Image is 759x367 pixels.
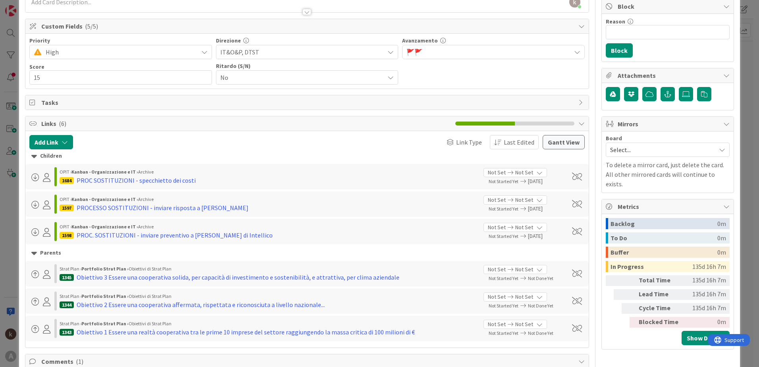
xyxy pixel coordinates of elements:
[488,223,506,232] span: Not Set
[618,119,719,129] span: Mirrors
[606,18,625,25] label: Reason
[60,329,74,336] div: 1343
[129,266,171,272] span: Obiettivi di Strat Plan
[31,152,583,160] div: Children
[528,177,563,185] span: [DATE]
[129,293,171,299] span: Obiettivi di Strat Plan
[515,293,533,301] span: Not Set
[611,261,692,272] div: In Progress
[220,47,385,57] span: IT&O&P, DTST
[81,266,129,272] b: Portfolio Strat Plan ›
[515,265,533,274] span: Not Set
[489,178,518,184] span: Not Started Yet
[528,330,553,336] span: Not Done Yet
[528,232,563,240] span: [DATE]
[71,224,138,230] b: Kanban - Organizzazione e IT ›
[60,301,74,308] div: 1344
[77,327,415,337] div: Obiettivo 1 Essere una realtà cooperativa tra le prime 10 imprese del settore raggiungendo la mas...
[528,205,563,213] span: [DATE]
[60,274,74,281] div: 1345
[71,196,138,202] b: Kanban - Organizzazione e IT ›
[60,232,74,239] div: 1598
[639,303,682,314] div: Cycle Time
[618,2,719,11] span: Block
[488,196,506,204] span: Not Set
[138,169,154,175] span: Archive
[41,119,451,128] span: Links
[515,196,533,204] span: Not Set
[528,303,553,309] span: Not Done Yet
[639,317,682,328] div: Blocked Time
[81,321,129,326] b: Portfolio Strat Plan ›
[606,135,622,141] span: Board
[489,303,518,309] span: Not Started Yet
[60,266,81,272] span: Strat Plan ›
[60,169,71,175] span: OPIT ›
[29,63,44,70] label: Score
[686,317,726,328] div: 0m
[220,72,381,83] span: No
[490,135,539,149] button: Last Edited
[639,275,682,286] div: Total Time
[85,22,98,30] span: ( 5/5 )
[60,205,74,211] div: 1597
[402,38,585,43] div: Avanzamento
[41,357,574,366] span: Comments
[488,265,506,274] span: Not Set
[686,289,726,300] div: 135d 16h 7m
[41,21,574,31] span: Custom Fields
[606,43,633,58] button: Block
[611,218,717,229] div: Backlog
[489,275,518,281] span: Not Started Yet
[138,224,154,230] span: Archive
[138,196,154,202] span: Archive
[129,321,171,326] span: Obiettivi di Strat Plan
[31,249,583,257] div: Parents
[414,48,422,56] span: 🚩
[29,135,73,149] button: Add Link
[77,300,325,309] div: Obiettivo 2 Essere una cooperativa affermata, rispettata e riconosciuta a livello nazionale...
[17,1,36,11] span: Support
[488,320,506,328] span: Not Set
[515,320,533,328] span: Not Set
[216,63,399,69] div: Ritardo (S/N)
[543,135,585,149] button: Gantt View
[29,38,212,43] div: Priority
[60,196,71,202] span: OPIT ›
[618,71,719,80] span: Attachments
[515,223,533,232] span: Not Set
[488,293,506,301] span: Not Set
[60,177,74,184] div: 1684
[611,232,717,243] div: To Do
[489,233,518,239] span: Not Started Yet
[610,144,712,155] span: Select...
[77,176,196,185] div: PROC SOSTITUZIONI - specchietto dei costi
[489,206,518,212] span: Not Started Yet
[59,120,66,127] span: ( 6 )
[692,261,726,272] div: 135d 16h 7m
[216,38,399,43] div: Direzione
[504,137,534,147] span: Last Edited
[60,224,71,230] span: OPIT ›
[717,232,726,243] div: 0m
[618,202,719,211] span: Metrics
[686,275,726,286] div: 135d 16h 7m
[717,218,726,229] div: 0m
[528,275,553,281] span: Not Done Yet
[611,247,717,258] div: Buffer
[456,137,482,147] span: Link Type
[76,357,83,365] span: ( 1 )
[488,168,506,177] span: Not Set
[606,160,730,189] p: To delete a mirror card, just delete the card. All other mirrored cards will continue to exists.
[489,330,518,336] span: Not Started Yet
[71,169,138,175] b: Kanban - Organizzazione e IT ›
[41,98,574,107] span: Tasks
[717,247,726,258] div: 0m
[81,293,129,299] b: Portfolio Strat Plan ›
[77,203,249,212] div: PROCESSO SOSTITUZIONI - inviare risposta a [PERSON_NAME]
[77,230,273,240] div: PROC. SOSTITUZIONI - inviare preventivo a [PERSON_NAME] di Intellico
[406,48,414,56] span: 🚩
[686,303,726,314] div: 135d 16h 7m
[60,321,81,326] span: Strat Plan ›
[515,168,533,177] span: Not Set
